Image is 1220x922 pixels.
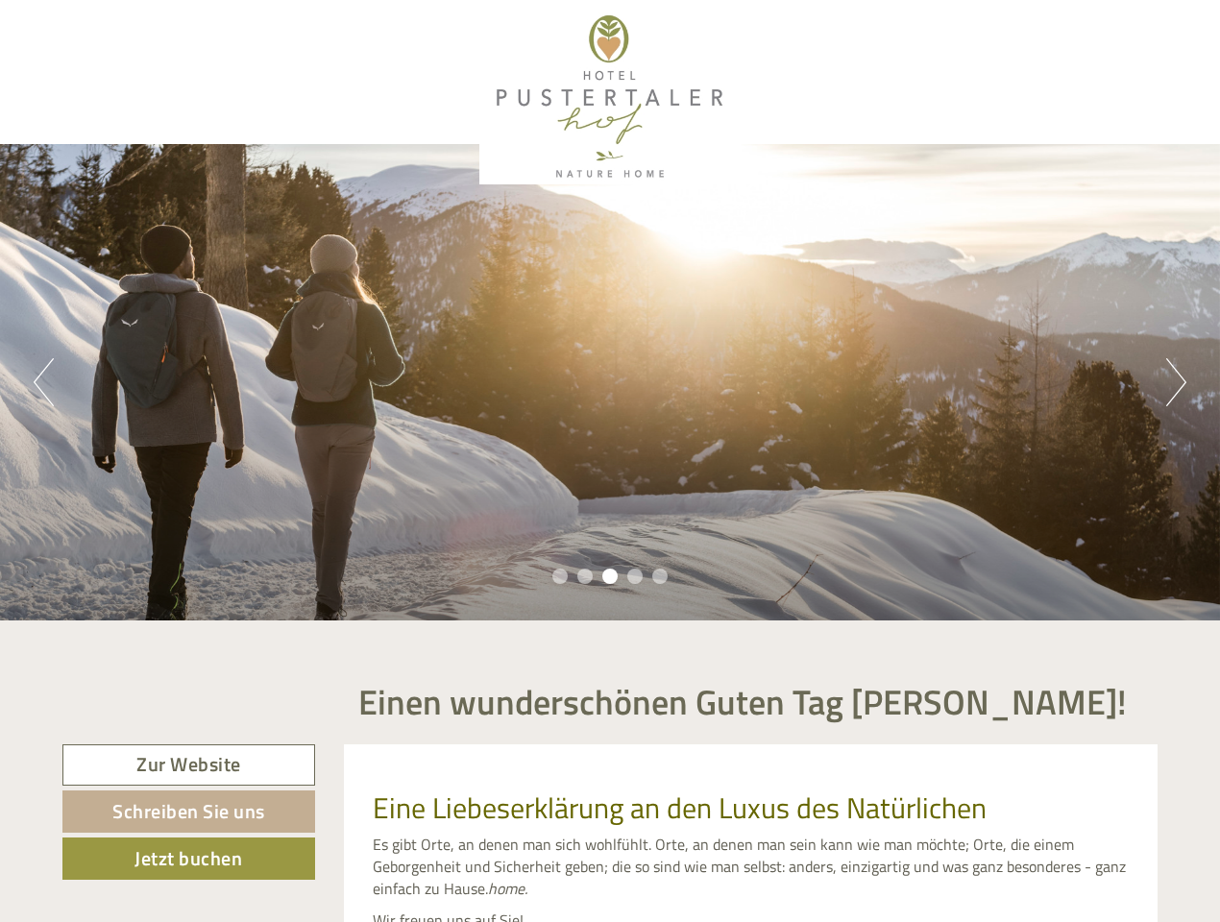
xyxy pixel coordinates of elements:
[358,683,1127,721] h1: Einen wunderschönen Guten Tag [PERSON_NAME]!
[373,786,987,830] span: Eine Liebeserklärung an den Luxus des Natürlichen
[488,877,527,900] em: home.
[373,834,1130,900] p: Es gibt Orte, an denen man sich wohlfühlt. Orte, an denen man sein kann wie man möchte; Orte, die...
[62,790,315,833] a: Schreiben Sie uns
[34,358,54,406] button: Previous
[1166,358,1186,406] button: Next
[62,837,315,880] a: Jetzt buchen
[62,744,315,786] a: Zur Website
